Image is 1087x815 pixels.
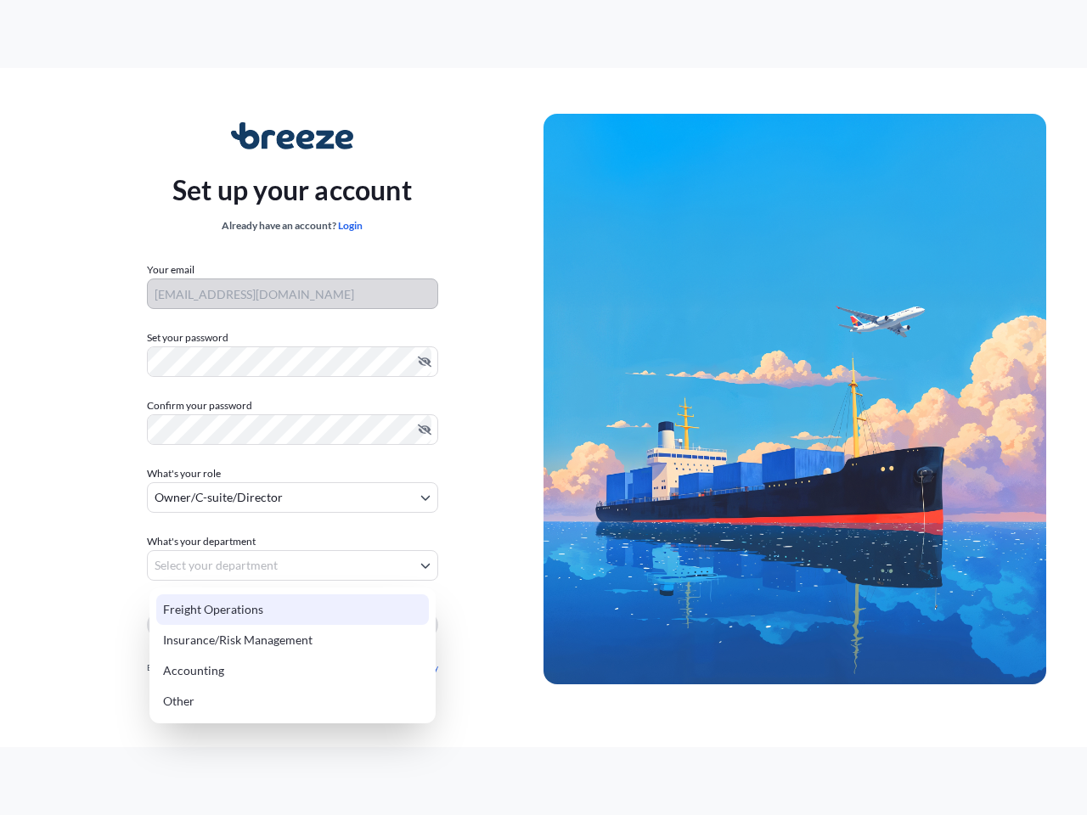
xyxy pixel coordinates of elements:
[156,655,429,686] div: Accounting
[418,355,431,368] button: Hide password
[156,594,429,625] div: Freight Operations
[156,625,429,655] div: Insurance/Risk Management
[156,686,429,717] div: Other
[418,423,431,436] button: Hide password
